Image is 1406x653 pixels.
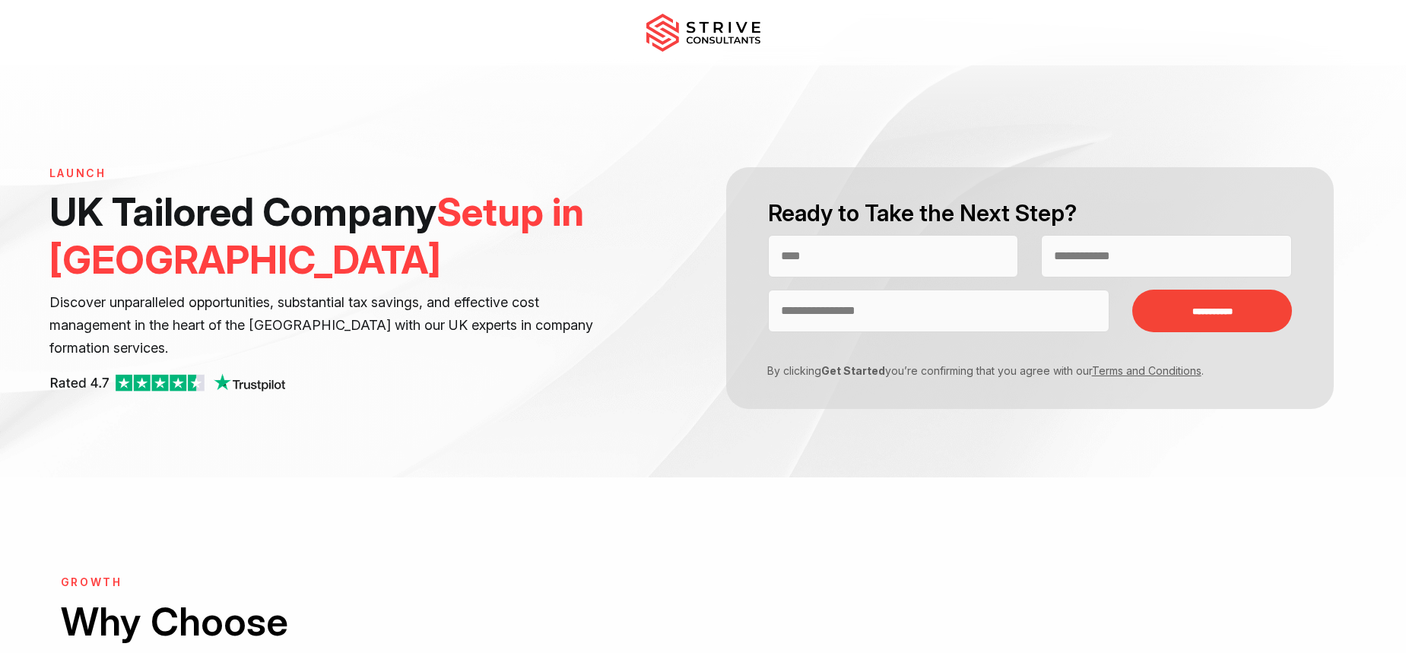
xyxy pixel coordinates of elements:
h6: GROWTH [61,576,692,589]
p: Discover unparalleled opportunities, substantial tax savings, and effective cost management in th... [49,291,611,360]
h1: UK Tailored Company [49,188,611,284]
p: By clicking you’re confirming that you agree with our . [757,363,1281,379]
img: main-logo.svg [646,14,760,52]
a: Terms and Conditions [1092,364,1201,377]
h2: Ready to Take the Next Step? [768,198,1293,229]
strong: Get Started [821,364,885,377]
form: Contact form [703,167,1357,409]
h6: LAUNCH [49,167,611,180]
